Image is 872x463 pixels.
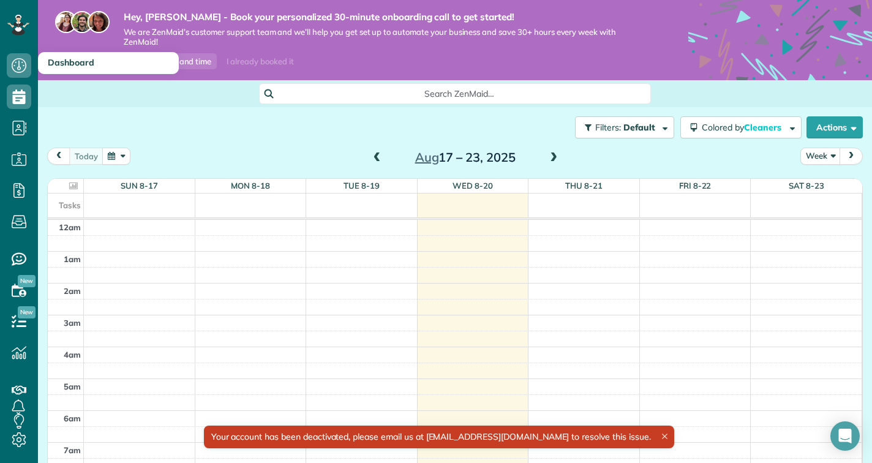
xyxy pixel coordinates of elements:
span: New [18,306,36,318]
span: Colored by [702,122,786,133]
img: maria-72a9807cf96188c08ef61303f053569d2e2a8a1cde33d635c8a3ac13582a053d.jpg [55,11,77,33]
button: next [840,148,863,164]
a: Tue 8-19 [344,181,380,190]
a: Filters: Default [569,116,674,138]
a: Mon 8-18 [231,181,270,190]
button: prev [47,148,70,164]
div: Open Intercom Messenger [830,421,860,451]
div: Your account has been deactivated, please email us at [EMAIL_ADDRESS][DOMAIN_NAME] to resolve thi... [203,426,674,448]
a: Sun 8-17 [121,181,158,190]
img: jorge-587dff0eeaa6aab1f244e6dc62b8924c3b6ad411094392a53c71c6c4a576187d.jpg [71,11,93,33]
span: 1am [64,254,81,264]
span: 3am [64,318,81,328]
span: 5am [64,382,81,391]
img: michelle-19f622bdf1676172e81f8f8fba1fb50e276960ebfe0243fe18214015130c80e4.jpg [88,11,110,33]
span: Dashboard [48,57,94,68]
span: Aug [415,149,439,165]
strong: Hey, [PERSON_NAME] - Book your personalized 30-minute onboarding call to get started! [124,11,652,23]
a: Thu 8-21 [565,181,603,190]
span: Default [623,122,656,133]
span: 12am [59,222,81,232]
button: Filters: Default [575,116,674,138]
span: We are ZenMaid’s customer support team and we’ll help you get set up to automate your business an... [124,27,652,48]
span: 6am [64,413,81,423]
a: Wed 8-20 [453,181,493,190]
span: Cleaners [744,122,783,133]
button: Week [800,148,841,164]
span: Filters: [595,122,621,133]
span: New [18,275,36,287]
button: Colored byCleaners [680,116,802,138]
a: Sat 8-23 [789,181,824,190]
a: Fri 8-22 [679,181,712,190]
span: 7am [64,445,81,455]
div: I already booked it [219,54,301,69]
button: Actions [806,116,863,138]
span: 2am [64,286,81,296]
button: today [69,148,103,164]
span: 4am [64,350,81,359]
h2: 17 – 23, 2025 [389,151,542,164]
span: Tasks [59,200,81,210]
